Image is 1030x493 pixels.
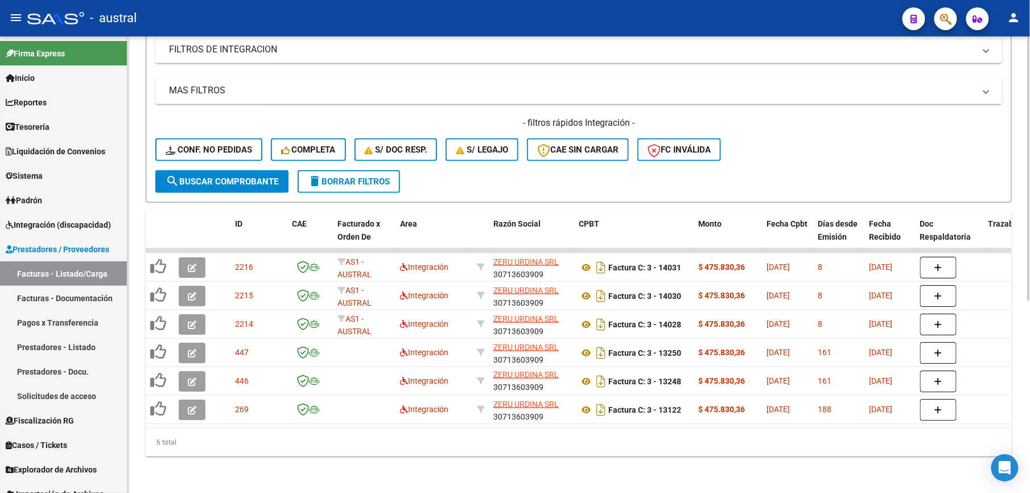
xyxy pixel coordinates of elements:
[637,138,721,161] button: FC Inválida
[608,291,681,301] strong: Factura C: 3 - 14030
[767,348,790,357] span: [DATE]
[169,84,975,97] mat-panel-title: MAS FILTROS
[9,11,23,24] mat-icon: menu
[869,291,892,300] span: [DATE]
[235,348,249,357] span: 447
[493,256,570,280] div: 30713603909
[6,463,97,476] span: Explorador de Archivos
[818,405,831,414] span: 188
[493,257,559,266] span: ZERU URDINA SRL
[594,372,608,391] i: Descargar documento
[813,212,864,262] datatable-header-cell: Días desde Emisión
[400,319,448,328] span: Integración
[155,77,1002,104] mat-expansion-panel-header: MAS FILTROS
[493,343,559,352] span: ZERU URDINA SRL
[489,212,574,262] datatable-header-cell: Razón Social
[365,145,427,155] span: S/ Doc Resp.
[493,370,559,379] span: ZERU URDINA SRL
[6,170,43,182] span: Sistema
[337,286,384,321] span: AS1 - AUSTRAL SALUD RNAS
[916,212,984,262] datatable-header-cell: Doc Respaldatoria
[698,319,745,328] strong: $ 475.830,36
[537,145,619,155] span: CAE SIN CARGAR
[648,145,711,155] span: FC Inválida
[493,314,559,323] span: ZERU URDINA SRL
[767,376,790,385] span: [DATE]
[337,219,380,241] span: Facturado x Orden De
[155,36,1002,63] mat-expansion-panel-header: FILTROS DE INTEGRACION
[594,315,608,334] i: Descargar documento
[869,262,892,272] span: [DATE]
[6,194,42,207] span: Padrón
[6,145,105,158] span: Liquidación de Convenios
[762,212,813,262] datatable-header-cell: Fecha Cpbt
[292,219,307,228] span: CAE
[235,219,242,228] span: ID
[869,319,892,328] span: [DATE]
[608,405,681,414] strong: Factura C: 3 - 13122
[493,369,570,393] div: 30713603909
[400,405,448,414] span: Integración
[864,212,916,262] datatable-header-cell: Fecha Recibido
[308,174,322,188] mat-icon: delete
[155,117,1002,129] h4: - filtros rápidos Integración -
[400,348,448,357] span: Integración
[6,47,65,60] span: Firma Express
[6,414,74,427] span: Fiscalización RG
[155,170,289,193] button: Buscar Comprobante
[400,376,448,385] span: Integración
[308,176,390,187] span: Borrar Filtros
[608,263,681,272] strong: Factura C: 3 - 14031
[991,454,1019,482] div: Open Intercom Messenger
[235,405,249,414] span: 269
[694,212,762,262] datatable-header-cell: Monto
[767,219,807,228] span: Fecha Cpbt
[698,376,745,385] strong: $ 475.830,36
[869,348,892,357] span: [DATE]
[818,376,831,385] span: 161
[90,6,137,31] span: - austral
[698,262,745,272] strong: $ 475.830,36
[6,219,111,231] span: Integración (discapacidad)
[818,348,831,357] span: 161
[818,291,822,300] span: 8
[355,138,438,161] button: S/ Doc Resp.
[166,176,278,187] span: Buscar Comprobante
[6,243,109,256] span: Prestadores / Proveedores
[698,405,745,414] strong: $ 475.830,36
[337,257,384,293] span: AS1 - AUSTRAL SALUD RNAS
[6,96,47,109] span: Reportes
[1007,11,1021,24] mat-icon: person
[698,219,722,228] span: Monto
[395,212,472,262] datatable-header-cell: Area
[767,319,790,328] span: [DATE]
[767,262,790,272] span: [DATE]
[6,439,67,451] span: Casos / Tickets
[333,212,395,262] datatable-header-cell: Facturado x Orden De
[146,428,1012,457] div: 6 total
[271,138,346,161] button: Completa
[287,212,333,262] datatable-header-cell: CAE
[594,401,608,419] i: Descargar documento
[920,219,971,241] span: Doc Respaldatoria
[166,174,179,188] mat-icon: search
[698,348,745,357] strong: $ 475.830,36
[493,341,570,365] div: 30713603909
[869,376,892,385] span: [DATE]
[869,405,892,414] span: [DATE]
[818,319,822,328] span: 8
[235,376,249,385] span: 446
[493,398,570,422] div: 30713603909
[235,319,253,328] span: 2214
[493,219,541,228] span: Razón Social
[608,348,681,358] strong: Factura C: 3 - 13250
[155,138,262,161] button: Conf. no pedidas
[767,291,790,300] span: [DATE]
[400,262,448,272] span: Integración
[493,284,570,308] div: 30713603909
[574,212,694,262] datatable-header-cell: CPBT
[6,121,50,133] span: Tesorería
[594,344,608,362] i: Descargar documento
[594,287,608,305] i: Descargar documento
[493,286,559,295] span: ZERU URDINA SRL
